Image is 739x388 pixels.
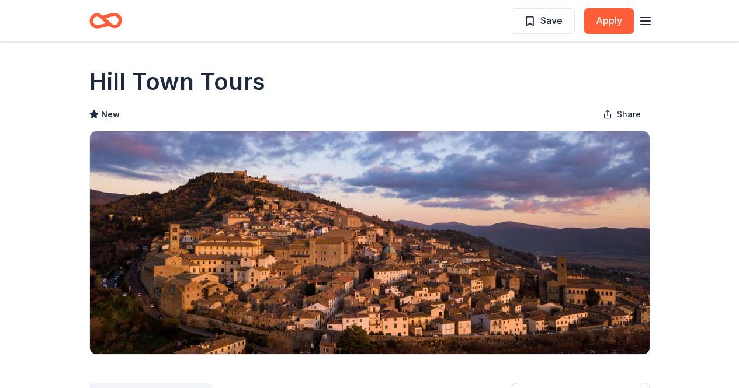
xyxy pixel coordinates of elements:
[512,8,575,34] button: Save
[594,103,650,126] button: Share
[617,107,641,121] span: Share
[540,13,563,28] span: Save
[89,7,122,34] a: Home
[90,131,650,354] img: Image for Hill Town Tours
[101,107,120,121] span: New
[89,65,265,98] h1: Hill Town Tours
[584,8,634,34] button: Apply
